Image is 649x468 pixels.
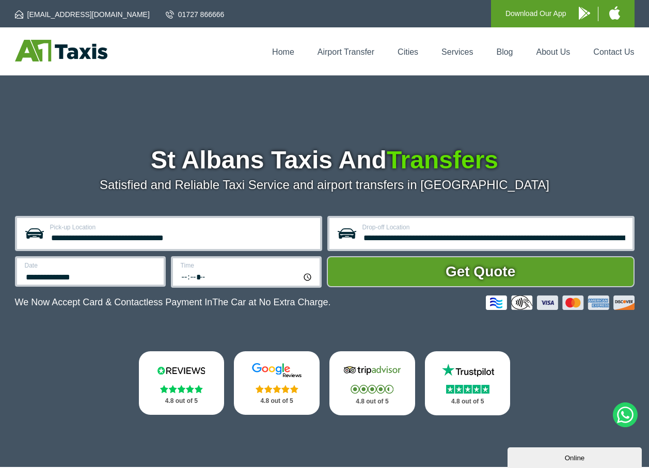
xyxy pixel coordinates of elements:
[536,48,571,56] a: About Us
[341,363,403,378] img: Tripadvisor
[245,395,308,408] p: 4.8 out of 5
[139,351,225,415] a: Reviews.io Stars 4.8 out of 5
[508,445,644,468] iframe: chat widget
[318,48,374,56] a: Airport Transfer
[351,385,393,394] img: Stars
[593,48,634,56] a: Contact Us
[436,395,499,408] p: 4.8 out of 5
[15,40,107,61] img: A1 Taxis St Albans LTD
[387,146,498,174] span: Transfers
[15,148,635,173] h1: St Albans Taxis And
[441,48,473,56] a: Services
[15,178,635,192] p: Satisfied and Reliable Taxi Service and airport transfers in [GEOGRAPHIC_DATA]
[505,7,566,20] p: Download Our App
[446,385,489,394] img: Stars
[579,7,590,20] img: A1 Taxis Android App
[212,297,330,307] span: The Car at No Extra Charge.
[341,395,404,408] p: 4.8 out of 5
[398,48,418,56] a: Cities
[272,48,294,56] a: Home
[50,224,314,230] label: Pick-up Location
[486,295,635,310] img: Credit And Debit Cards
[166,9,225,20] a: 01727 866666
[425,351,511,415] a: Trustpilot Stars 4.8 out of 5
[246,363,308,378] img: Google
[256,385,298,393] img: Stars
[160,385,203,393] img: Stars
[327,256,635,287] button: Get Quote
[25,262,157,269] label: Date
[15,9,150,20] a: [EMAIL_ADDRESS][DOMAIN_NAME]
[496,48,513,56] a: Blog
[15,297,331,308] p: We Now Accept Card & Contactless Payment In
[362,224,626,230] label: Drop-off Location
[234,351,320,415] a: Google Stars 4.8 out of 5
[150,395,213,408] p: 4.8 out of 5
[609,6,620,20] img: A1 Taxis iPhone App
[437,363,499,378] img: Trustpilot
[329,351,415,415] a: Tripadvisor Stars 4.8 out of 5
[181,262,313,269] label: Time
[150,363,212,378] img: Reviews.io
